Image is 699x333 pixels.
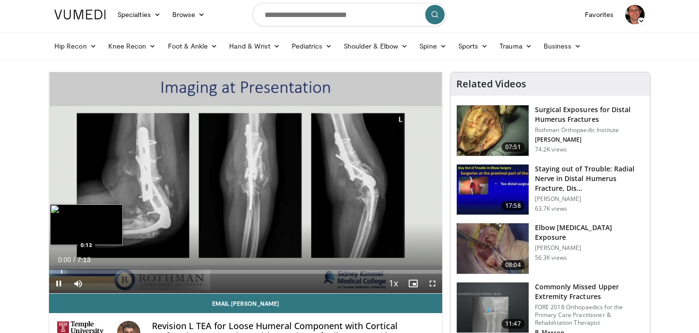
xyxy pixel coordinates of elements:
[456,78,526,90] h4: Related Videos
[456,105,644,156] a: 07:51 Surgical Exposures for Distal Humerus Fractures Rothman Orthopaedic Institute [PERSON_NAME]...
[58,256,71,264] span: 0:00
[50,204,123,245] img: image.jpeg
[384,274,403,293] button: Playback Rate
[501,260,525,270] span: 08:04
[252,3,447,26] input: Search topics, interventions
[457,283,529,333] img: b2c65235-e098-4cd2-ab0f-914df5e3e270.150x105_q85_crop-smart_upscale.jpg
[535,164,644,193] h3: Staying out of Trouble: Radial Nerve in Distal Humerus Fracture, Dis…
[68,274,88,293] button: Mute
[535,282,644,301] h3: Commonly Missed Upper Extremity Fractures
[625,5,645,24] img: Avatar
[457,165,529,215] img: Q2xRg7exoPLTwO8X4xMDoxOjB1O8AjAz_1.150x105_q85_crop-smart_upscale.jpg
[223,36,286,56] a: Hand & Wrist
[456,223,644,274] a: 08:04 Elbow [MEDICAL_DATA] Exposure [PERSON_NAME] 56.3K views
[535,223,644,242] h3: Elbow [MEDICAL_DATA] Exposure
[77,256,90,264] span: 7:13
[579,5,619,24] a: Favorites
[538,36,587,56] a: Business
[535,146,567,153] p: 74.2K views
[49,36,102,56] a: Hip Recon
[49,72,442,294] video-js: Video Player
[73,256,75,264] span: /
[501,319,525,329] span: 11:47
[162,36,224,56] a: Foot & Ankle
[501,201,525,211] span: 17:58
[54,10,106,19] img: VuMedi Logo
[535,244,644,252] p: [PERSON_NAME]
[49,294,442,313] a: Email [PERSON_NAME]
[535,105,644,124] h3: Surgical Exposures for Distal Humerus Fractures
[338,36,414,56] a: Shoulder & Elbow
[423,274,442,293] button: Fullscreen
[501,142,525,152] span: 07:51
[457,105,529,156] img: 70322_0000_3.png.150x105_q85_crop-smart_upscale.jpg
[535,136,644,144] p: [PERSON_NAME]
[535,195,644,203] p: [PERSON_NAME]
[535,126,644,134] p: Rothman Orthopaedic Institute
[535,303,644,327] p: FORE 2018 Orthopaedics for the Primary Care Practitioner & Rehabilitation Therapist
[286,36,338,56] a: Pediatrics
[166,5,211,24] a: Browse
[403,274,423,293] button: Enable picture-in-picture mode
[457,223,529,274] img: heCDP4pTuni5z6vX4xMDoxOjBrO-I4W8_11.150x105_q85_crop-smart_upscale.jpg
[535,254,567,262] p: 56.3K views
[452,36,494,56] a: Sports
[102,36,162,56] a: Knee Recon
[494,36,538,56] a: Trauma
[535,205,567,213] p: 63.7K views
[49,270,442,274] div: Progress Bar
[414,36,452,56] a: Spine
[456,164,644,216] a: 17:58 Staying out of Trouble: Radial Nerve in Distal Humerus Fracture, Dis… [PERSON_NAME] 63.7K v...
[112,5,166,24] a: Specialties
[49,274,68,293] button: Pause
